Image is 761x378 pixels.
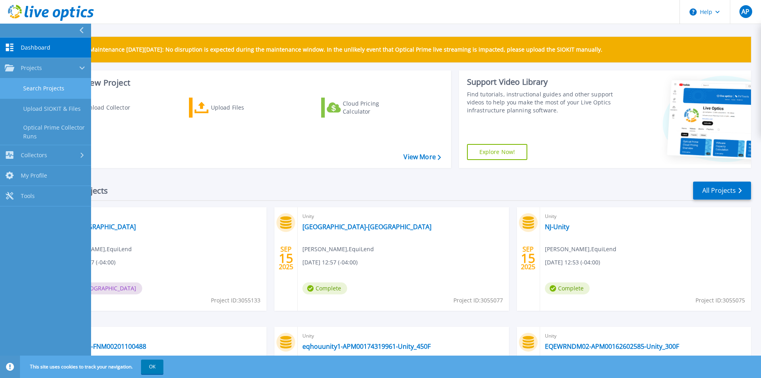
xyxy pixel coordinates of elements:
span: AP [741,8,749,15]
span: Collectors [21,152,47,159]
div: Upload Files [211,100,275,116]
span: 15 [279,255,293,262]
span: Dashboard [21,44,50,51]
span: [DATE] 12:57 (-04:00) [302,258,358,267]
span: [PERSON_NAME] , EquiLend [60,245,132,254]
a: NJ-Unity [545,223,569,231]
span: Tools [21,192,35,200]
span: This site uses cookies to track your navigation. [22,360,163,374]
p: Scheduled Maintenance [DATE][DATE]: No disruption is expected during the maintenance window. In t... [60,46,602,53]
span: [DATE] 12:53 (-04:00) [545,258,600,267]
a: Cloud Pricing Calculator [321,98,410,118]
span: Project ID: 3055077 [453,296,503,305]
button: OK [141,360,163,374]
span: Unity [302,212,504,221]
a: EQEWRNDM02-APM00162602585-Unity_300F [545,342,679,350]
span: [PERSON_NAME] , EquiLend [545,245,616,254]
span: 15 [521,255,535,262]
a: Upload Files [189,98,278,118]
span: Unity [545,212,746,221]
a: eqewrxioii-FNM00201100488 [60,342,146,350]
span: My Profile [21,172,47,179]
div: Cloud Pricing Calculator [343,100,407,116]
span: In [GEOGRAPHIC_DATA] [60,282,142,294]
h3: Start a New Project [57,78,441,87]
span: XtremIO [60,332,262,340]
a: XIO-[GEOGRAPHIC_DATA] [60,223,136,231]
span: XtremIO [60,212,262,221]
a: [GEOGRAPHIC_DATA]-[GEOGRAPHIC_DATA] [302,223,431,231]
span: [PERSON_NAME] , EquiLend [302,245,374,254]
div: Download Collector [77,100,141,116]
span: Projects [21,64,42,72]
span: Unity [302,332,504,340]
span: Complete [302,282,347,294]
a: Explore Now! [467,144,528,160]
a: All Projects [693,182,751,200]
div: Support Video Library [467,77,616,87]
a: Download Collector [57,98,146,118]
a: View More [403,153,441,161]
span: Complete [545,282,590,294]
span: Project ID: 3055075 [695,296,745,305]
a: eqhouunity1-APM00174319961-Unity_450F [302,342,431,350]
div: SEP 2025 [521,244,536,273]
span: Project ID: 3055133 [211,296,260,305]
div: Find tutorials, instructional guides and other support videos to help you make the most of your L... [467,90,616,114]
div: SEP 2025 [278,244,294,273]
span: Unity [545,332,746,340]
